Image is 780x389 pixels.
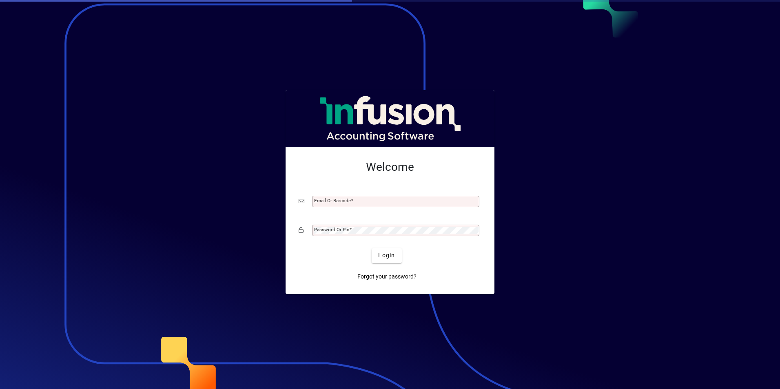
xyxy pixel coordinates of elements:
[314,198,351,203] mat-label: Email or Barcode
[299,160,481,174] h2: Welcome
[372,248,401,263] button: Login
[357,272,417,281] span: Forgot your password?
[314,227,349,232] mat-label: Password or Pin
[354,270,420,284] a: Forgot your password?
[378,251,395,260] span: Login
